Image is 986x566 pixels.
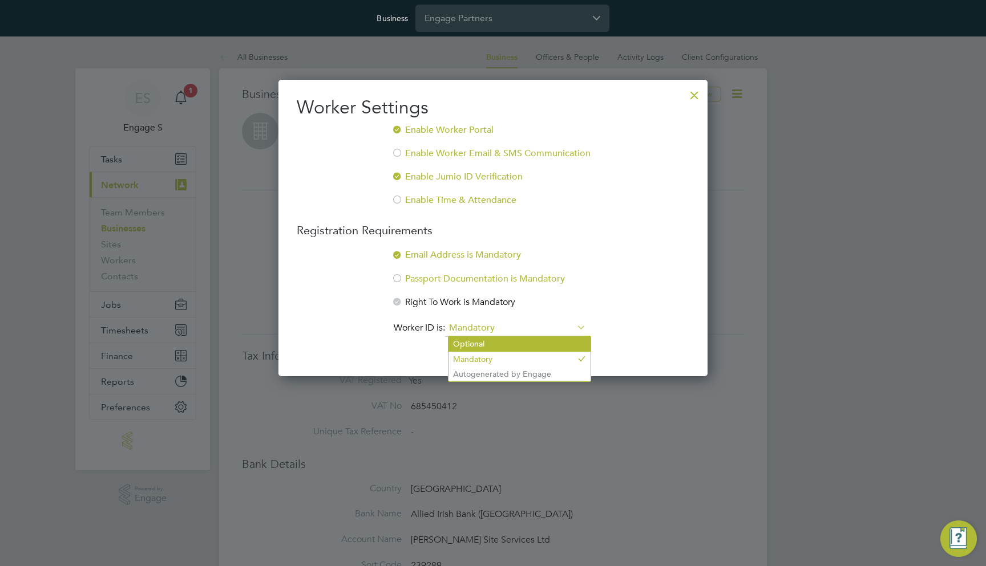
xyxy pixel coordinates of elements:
[448,352,591,367] li: Mandatory
[377,13,408,23] label: Business
[297,194,689,218] li: Enable Time & Attendance
[448,336,591,351] li: Optional
[297,96,689,120] h2: Worker Settings
[297,249,689,272] li: Email Address is Mandatory
[448,367,591,381] li: Autogenerated by Engage
[297,223,689,238] h1: Registration Requirements
[297,171,689,194] li: Enable Jumio ID Verification
[394,322,445,333] span: Worker ID is:
[445,320,586,337] input: Select one
[940,520,977,557] button: Engage Resource Center
[297,124,689,148] li: Enable Worker Portal
[297,273,689,296] li: Passport Documentation is Mandatory
[297,296,689,320] li: Right To Work is Mandatory
[297,148,689,171] li: Enable Worker Email & SMS Communication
